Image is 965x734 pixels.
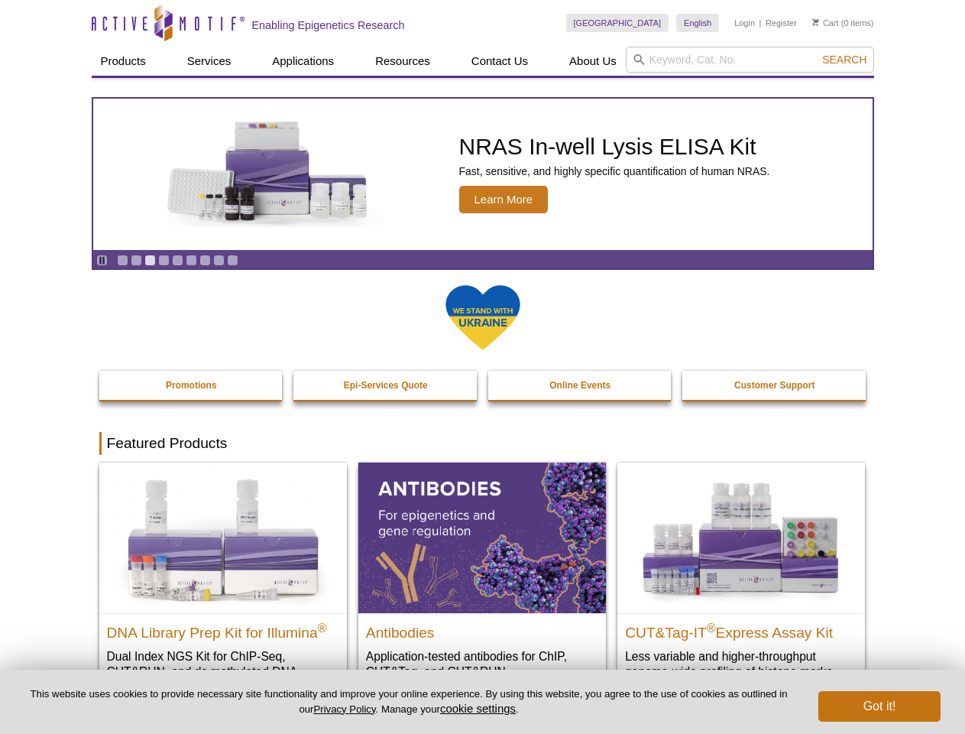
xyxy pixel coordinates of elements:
a: Cart [812,18,839,28]
img: We Stand With Ukraine [445,284,521,352]
strong: Promotions [166,380,217,391]
a: Toggle autoplay [96,255,108,266]
h2: Enabling Epigenetics Research [252,18,405,32]
a: Privacy Policy [313,703,375,715]
a: Go to slide 3 [144,255,156,266]
input: Keyword, Cat. No. [626,47,874,73]
img: Your Cart [812,18,819,26]
a: DNA Library Prep Kit for Illumina DNA Library Prep Kit for Illumina® Dual Index NGS Kit for ChIP-... [99,463,347,710]
p: Application-tested antibodies for ChIP, CUT&Tag, and CUT&RUN. [366,648,598,680]
a: Epi-Services Quote [293,371,478,400]
a: Go to slide 7 [199,255,211,266]
a: Online Events [488,371,673,400]
button: cookie settings [440,702,516,715]
a: Services [178,47,241,76]
a: Go to slide 1 [117,255,128,266]
img: DNA Library Prep Kit for Illumina [99,463,347,612]
a: Products [92,47,155,76]
p: Dual Index NGS Kit for ChIP-Seq, CUT&RUN, and ds methylated DNA assays. [107,648,339,695]
h2: DNA Library Prep Kit for Illumina [107,618,339,641]
strong: Customer Support [734,380,814,391]
span: Search [822,54,866,66]
a: Go to slide 5 [172,255,183,266]
a: CUT&Tag-IT® Express Assay Kit CUT&Tag-IT®Express Assay Kit Less variable and higher-throughput ge... [617,463,865,694]
button: Got it! [818,691,941,722]
a: Go to slide 9 [227,255,238,266]
a: Register [766,18,797,28]
a: Go to slide 2 [131,255,142,266]
a: Go to slide 6 [186,255,197,266]
a: Go to slide 4 [158,255,170,266]
a: Customer Support [682,371,867,400]
a: Promotions [99,371,284,400]
a: Contact Us [462,47,537,76]
a: English [676,14,719,32]
a: Login [734,18,755,28]
strong: Online Events [549,380,610,391]
button: Search [818,53,871,67]
p: Less variable and higher-throughput genome-wide profiling of histone marks​. [625,648,857,680]
sup: ® [707,621,716,634]
p: This website uses cookies to provide necessary site functionality and improve your online experie... [24,687,793,716]
strong: Epi-Services Quote [344,380,428,391]
a: Applications [263,47,343,76]
h2: CUT&Tag-IT Express Assay Kit [625,618,857,641]
img: CUT&Tag-IT® Express Assay Kit [617,463,865,612]
a: [GEOGRAPHIC_DATA] [566,14,669,32]
li: (0 items) [812,14,874,32]
a: About Us [560,47,626,76]
a: Resources [366,47,439,76]
h2: Featured Products [99,432,866,455]
h2: Antibodies [366,618,598,641]
a: All Antibodies Antibodies Application-tested antibodies for ChIP, CUT&Tag, and CUT&RUN. [358,463,606,694]
li: | [759,14,762,32]
a: Go to slide 8 [213,255,225,266]
sup: ® [318,621,327,634]
img: All Antibodies [358,463,606,612]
